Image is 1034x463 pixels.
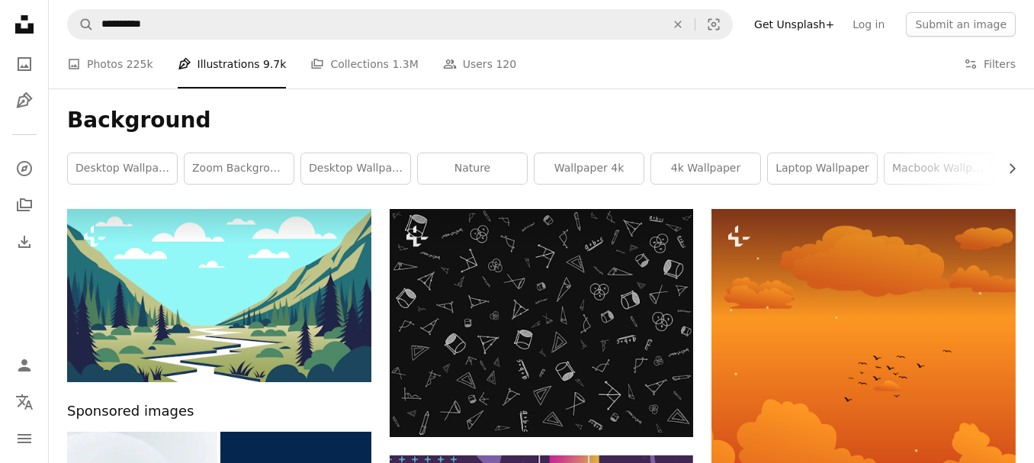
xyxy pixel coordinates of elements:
button: Visual search [695,10,732,39]
a: zoom background [185,153,294,184]
a: desktop wallpaper [301,153,410,184]
span: 225k [127,56,153,72]
a: Photos 225k [67,40,153,88]
a: A black background with a lot of different symbols [390,316,694,330]
form: Find visuals sitewide [67,9,733,40]
a: Log in [843,12,894,37]
h1: Background [67,107,1016,134]
button: scroll list to the right [998,153,1016,184]
a: macbook wallpaper [885,153,994,184]
a: Collections 1.3M [310,40,418,88]
a: Collections [9,190,40,220]
a: Photos [9,49,40,79]
a: Explore [9,153,40,184]
span: 1.3M [392,56,418,72]
button: Submit an image [906,12,1016,37]
a: Log in / Sign up [9,350,40,381]
a: Illustrations [9,85,40,116]
a: Users 120 [443,40,516,88]
a: Download History [9,227,40,257]
button: Language [9,387,40,417]
a: Get Unsplash+ [745,12,843,37]
a: nature [418,153,527,184]
button: Clear [661,10,695,39]
span: 120 [496,56,516,72]
button: Menu [9,423,40,454]
img: A black background with a lot of different symbols [390,209,694,437]
a: 4k wallpaper [651,153,760,184]
button: Filters [964,40,1016,88]
button: Search Unsplash [68,10,94,39]
a: wallpaper 4k [535,153,644,184]
img: A poster of a river running through a forest [67,209,371,382]
a: desktop wallpapers [68,153,177,184]
span: Sponsored images [67,400,194,423]
a: laptop wallpaper [768,153,877,184]
a: A poster of a river running through a forest [67,288,371,302]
